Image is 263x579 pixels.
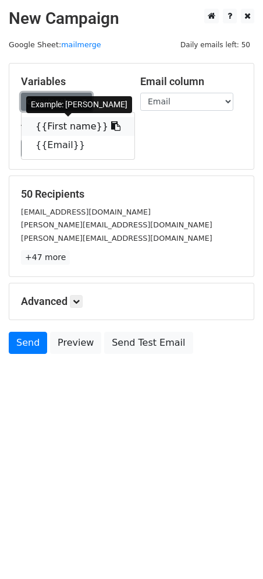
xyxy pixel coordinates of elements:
[21,295,242,308] h5: Advanced
[176,40,254,49] a: Daily emails left: 50
[205,523,263,579] iframe: Chat Widget
[22,117,134,136] a: {{First name}}
[21,234,212,243] small: [PERSON_NAME][EMAIL_ADDRESS][DOMAIN_NAME]
[26,96,132,113] div: Example: [PERSON_NAME]
[21,220,212,229] small: [PERSON_NAME][EMAIL_ADDRESS][DOMAIN_NAME]
[50,332,101,354] a: Preview
[22,136,134,155] a: {{Email}}
[21,75,123,88] h5: Variables
[9,332,47,354] a: Send
[140,75,242,88] h5: Email column
[104,332,193,354] a: Send Test Email
[21,208,151,216] small: [EMAIL_ADDRESS][DOMAIN_NAME]
[61,40,101,49] a: mailmerge
[21,188,242,201] h5: 50 Recipients
[21,250,70,265] a: +47 more
[9,40,101,49] small: Google Sheet:
[9,9,254,29] h2: New Campaign
[176,38,254,51] span: Daily emails left: 50
[21,93,92,111] a: Copy/paste...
